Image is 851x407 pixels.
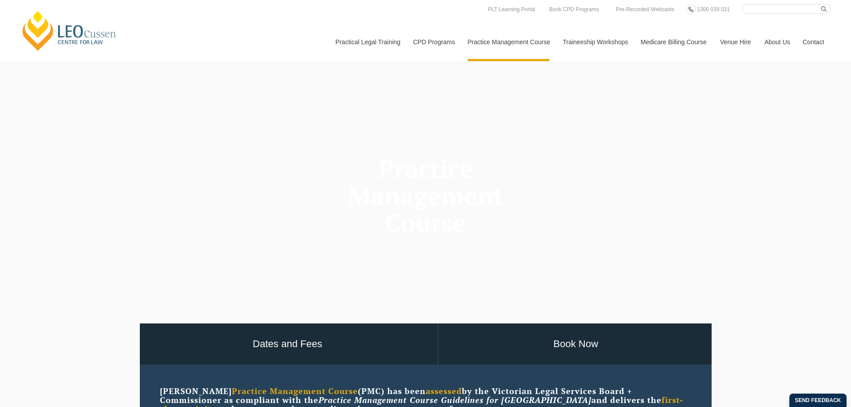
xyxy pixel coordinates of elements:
iframe: LiveChat chat widget [791,347,829,385]
a: Book Now [438,323,714,365]
a: Venue Hire [713,23,758,61]
a: Dates and Fees [138,323,438,365]
a: Practical Legal Training [329,23,407,61]
a: PLT Learning Portal [486,4,537,14]
strong: Practice Management Course [232,386,358,396]
h1: Practice Management Course [323,155,528,236]
em: Practice Management Course Guidelines for [GEOGRAPHIC_DATA] [319,394,591,405]
a: CPD Programs [406,23,461,61]
a: 1300 039 031 [695,4,732,14]
a: About Us [758,23,796,61]
a: Medicare Billing Course [634,23,713,61]
a: [PERSON_NAME] Centre for Law [20,10,119,52]
a: Pre-Recorded Webcasts [614,4,677,14]
span: 1300 039 031 [697,6,729,13]
a: Contact [796,23,831,61]
a: Book CPD Programs [547,4,601,14]
strong: assessed [426,386,462,396]
a: Practice Management Course [461,23,556,61]
a: Traineeship Workshops [556,23,634,61]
